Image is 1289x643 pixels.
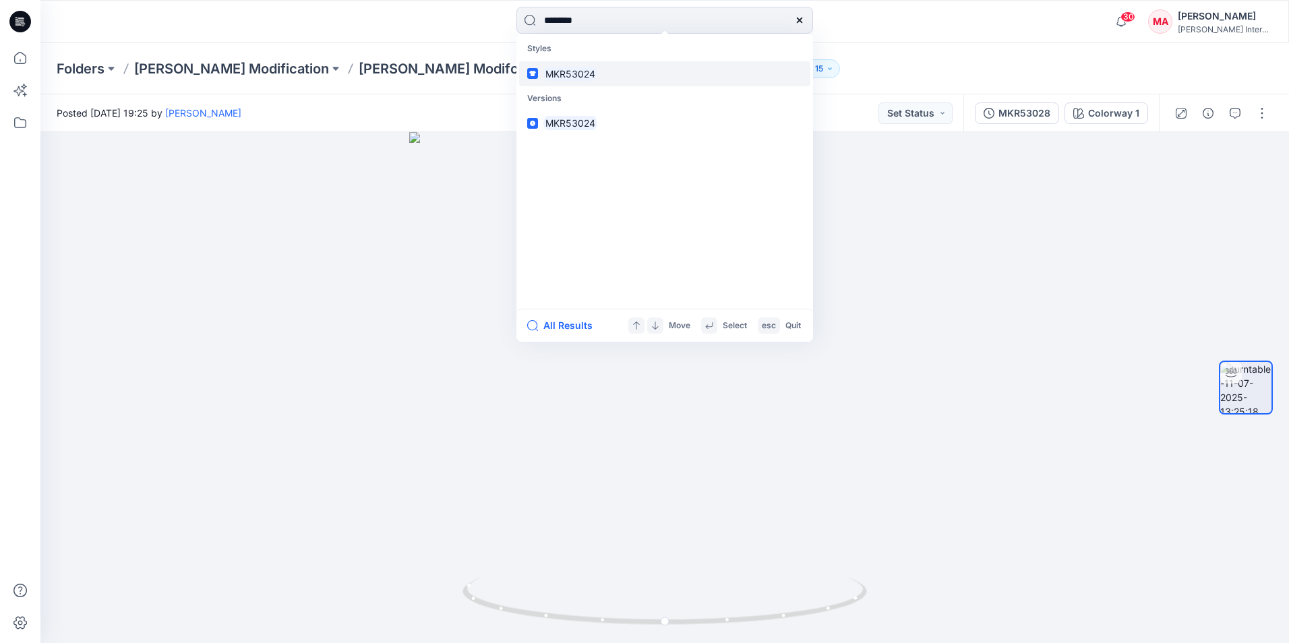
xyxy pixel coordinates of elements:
[723,319,747,333] p: Select
[57,106,241,120] span: Posted [DATE] 19:25 by
[975,102,1059,124] button: MKR53028
[785,319,801,333] p: Quit
[134,59,329,78] a: [PERSON_NAME] Modification
[527,317,601,334] button: All Results
[519,61,810,86] a: MKR53024
[1088,106,1139,121] div: Colorway 1
[669,319,690,333] p: Move
[519,111,810,135] a: MKR53024
[165,107,241,119] a: [PERSON_NAME]
[1120,11,1135,22] span: 30
[1148,9,1172,34] div: MA
[543,66,597,82] mark: MKR53024
[543,115,597,131] mark: MKR53024
[1065,102,1148,124] button: Colorway 1
[57,59,104,78] a: Folders
[1178,8,1272,24] div: [PERSON_NAME]
[798,59,840,78] button: 15
[1197,102,1219,124] button: Details
[519,36,810,61] p: Styles
[359,59,623,78] a: [PERSON_NAME] Modifcation Board Men
[762,319,776,333] p: esc
[815,61,823,76] p: 15
[998,106,1050,121] div: MKR53028
[1220,362,1271,413] img: turntable-11-07-2025-13:25:18
[519,86,810,111] p: Versions
[1178,24,1272,34] div: [PERSON_NAME] International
